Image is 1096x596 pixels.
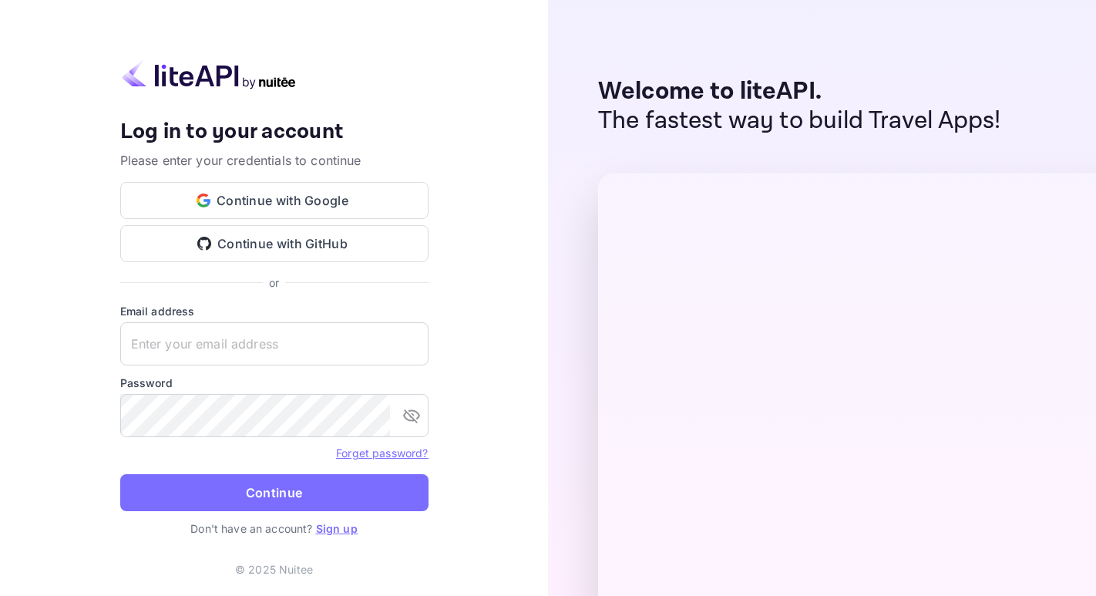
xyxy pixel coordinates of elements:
label: Email address [120,303,429,319]
button: Continue [120,474,429,511]
input: Enter your email address [120,322,429,365]
p: The fastest way to build Travel Apps! [598,106,1001,136]
button: Continue with GitHub [120,225,429,262]
p: © 2025 Nuitee [235,561,313,577]
p: Don't have an account? [120,520,429,537]
button: Continue with Google [120,182,429,219]
p: Please enter your credentials to continue [120,151,429,170]
p: Welcome to liteAPI. [598,77,1001,106]
label: Password [120,375,429,391]
button: toggle password visibility [396,400,427,431]
a: Sign up [316,522,358,535]
h4: Log in to your account [120,119,429,146]
img: liteapi [120,59,298,89]
a: Forget password? [336,446,428,460]
p: or [269,274,279,291]
a: Forget password? [336,445,428,460]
